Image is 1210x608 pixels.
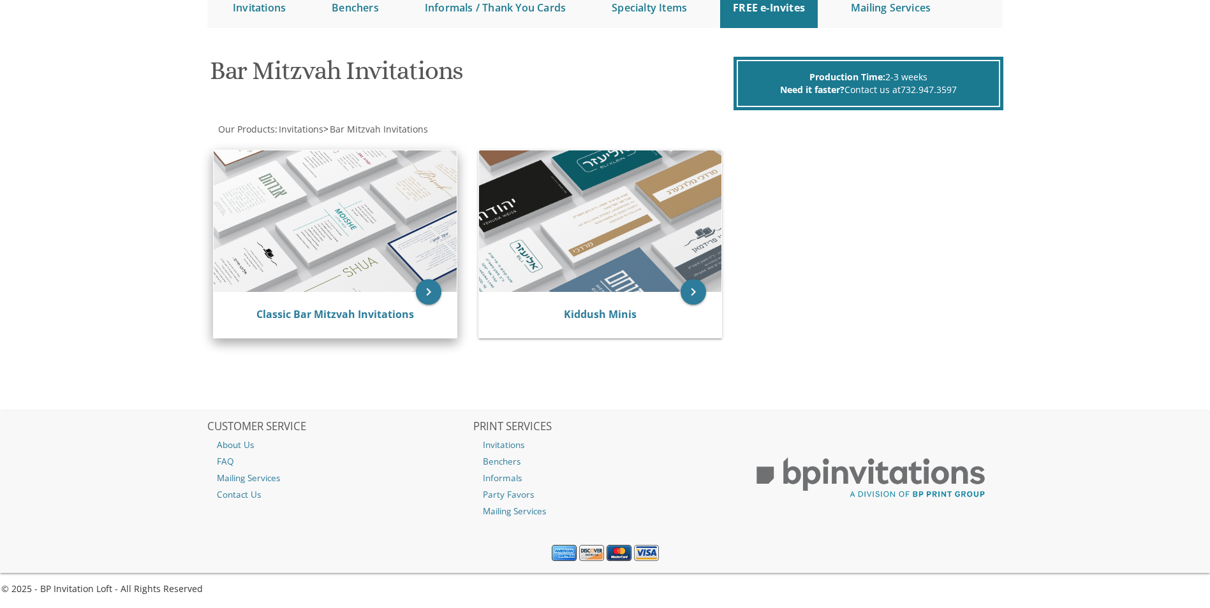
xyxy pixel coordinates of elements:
a: Contact Us [207,486,471,503]
a: keyboard_arrow_right [681,279,706,305]
img: MasterCard [607,545,631,561]
a: Our Products [217,123,275,135]
img: Visa [634,545,659,561]
img: American Express [552,545,577,561]
div: : [207,123,605,136]
h2: CUSTOMER SERVICE [207,421,471,433]
img: Discover [579,545,604,561]
span: Invitations [279,123,323,135]
a: FAQ [207,453,471,470]
a: Mailing Services [207,470,471,486]
a: Invitations [277,123,323,135]
a: 732.947.3597 [901,83,957,96]
a: Classic Bar Mitzvah Invitations [256,307,414,321]
a: keyboard_arrow_right [416,279,441,305]
span: Production Time: [809,71,885,83]
a: Kiddush Minis [564,307,637,321]
img: Classic Bar Mitzvah Invitations [214,150,457,292]
span: Need it faster? [780,83,845,96]
a: Benchers [473,453,737,470]
h2: PRINT SERVICES [473,421,737,433]
span: > [323,123,428,135]
span: Bar Mitzvah Invitations [330,123,428,135]
img: BP Print Group [739,446,1003,510]
a: Invitations [473,437,737,453]
div: 2-3 weeks Contact us at [737,60,1000,107]
a: Mailing Services [473,503,737,519]
a: Party Favors [473,486,737,503]
a: About Us [207,437,471,453]
img: Kiddush Minis [479,150,722,292]
a: Bar Mitzvah Invitations [328,123,428,135]
a: Informals [473,470,737,486]
h1: Bar Mitzvah Invitations [210,57,730,94]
